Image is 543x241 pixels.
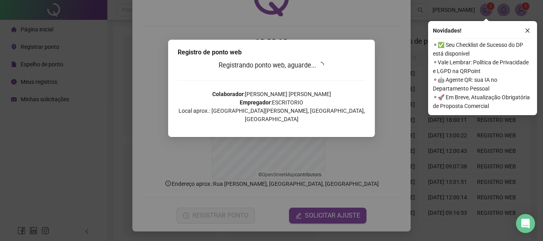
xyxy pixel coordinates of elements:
[240,99,271,106] strong: Empregador
[433,26,462,35] span: Novidades !
[212,91,244,97] strong: Colaborador
[516,214,535,233] div: Open Intercom Messenger
[316,60,326,69] span: loading
[178,90,365,123] p: : [PERSON_NAME] [PERSON_NAME] : ESCRITORIO Local aprox.: [GEOGRAPHIC_DATA][PERSON_NAME], [GEOGRAP...
[433,58,532,75] span: ⚬ Vale Lembrar: Política de Privacidade e LGPD na QRPoint
[178,48,365,57] div: Registro de ponto web
[525,28,530,33] span: close
[433,93,532,110] span: ⚬ 🚀 Em Breve, Atualização Obrigatória de Proposta Comercial
[178,60,365,71] h3: Registrando ponto web, aguarde...
[433,40,532,58] span: ⚬ ✅ Seu Checklist de Sucesso do DP está disponível
[433,75,532,93] span: ⚬ 🤖 Agente QR: sua IA no Departamento Pessoal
